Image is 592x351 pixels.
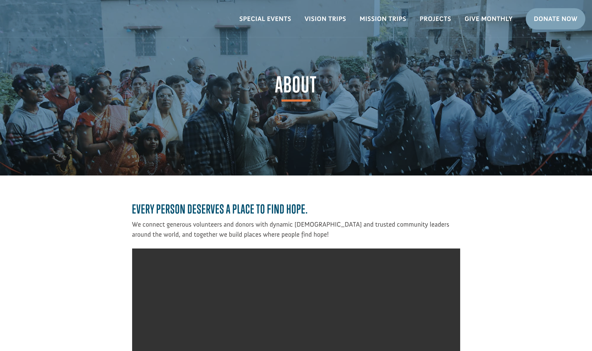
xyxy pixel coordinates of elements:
[233,10,298,28] a: Special Events
[132,202,460,219] h3: Every person deserves a place to find hope.
[132,219,460,239] p: We connect generous volunteers and donors with dynamic [DEMOGRAPHIC_DATA] and trusted community l...
[526,8,585,30] a: Donate Now
[458,10,519,28] a: Give Monthly
[275,74,317,102] span: About
[413,10,458,28] a: Projects
[353,10,413,28] a: Mission Trips
[298,10,353,28] a: Vision Trips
